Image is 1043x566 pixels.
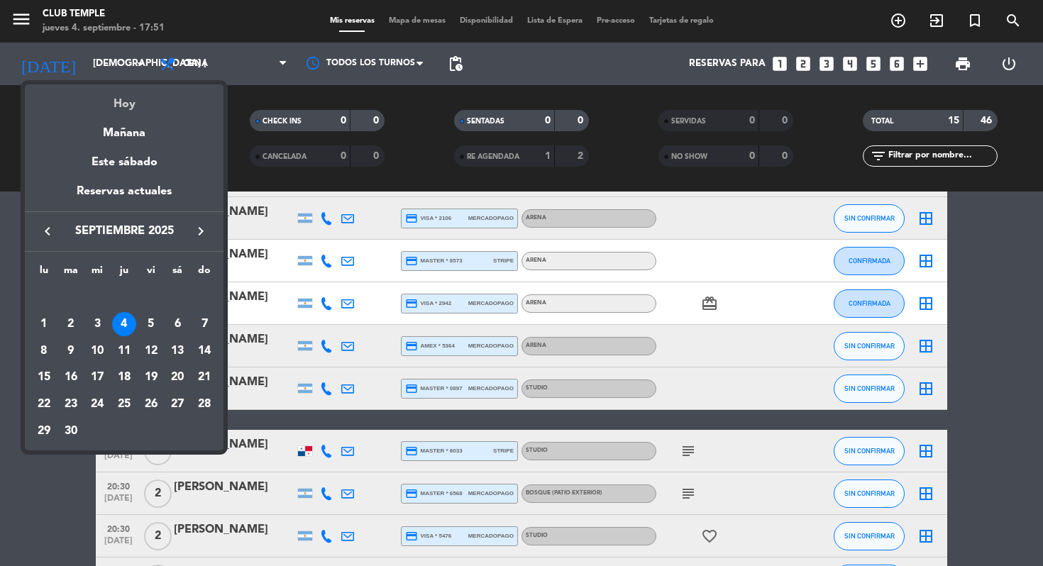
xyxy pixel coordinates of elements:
div: 4 [112,312,136,336]
div: 15 [32,365,56,389]
td: 10 de septiembre de 2025 [84,338,111,365]
td: 17 de septiembre de 2025 [84,364,111,391]
td: 24 de septiembre de 2025 [84,391,111,418]
th: jueves [111,262,138,284]
div: Mañana [25,113,223,143]
td: 2 de septiembre de 2025 [57,311,84,338]
td: 1 de septiembre de 2025 [31,311,57,338]
div: Este sábado [25,143,223,182]
td: 12 de septiembre de 2025 [138,338,165,365]
td: 20 de septiembre de 2025 [165,364,192,391]
div: 16 [59,365,83,389]
td: 8 de septiembre de 2025 [31,338,57,365]
div: 3 [85,312,109,336]
div: 24 [85,392,109,416]
div: 8 [32,339,56,363]
td: 7 de septiembre de 2025 [191,311,218,338]
div: 7 [192,312,216,336]
th: domingo [191,262,218,284]
td: 5 de septiembre de 2025 [138,311,165,338]
td: 4 de septiembre de 2025 [111,311,138,338]
div: 12 [139,339,163,363]
td: 27 de septiembre de 2025 [165,391,192,418]
td: 15 de septiembre de 2025 [31,364,57,391]
div: 19 [139,365,163,389]
i: keyboard_arrow_right [192,223,209,240]
div: 20 [165,365,189,389]
div: 10 [85,339,109,363]
td: 6 de septiembre de 2025 [165,311,192,338]
td: 18 de septiembre de 2025 [111,364,138,391]
i: keyboard_arrow_left [39,223,56,240]
span: septiembre 2025 [60,222,188,240]
div: Reservas actuales [25,182,223,211]
td: 21 de septiembre de 2025 [191,364,218,391]
th: martes [57,262,84,284]
div: 1 [32,312,56,336]
td: 3 de septiembre de 2025 [84,311,111,338]
div: 21 [192,365,216,389]
td: 25 de septiembre de 2025 [111,391,138,418]
div: 2 [59,312,83,336]
td: 30 de septiembre de 2025 [57,418,84,445]
td: 16 de septiembre de 2025 [57,364,84,391]
div: 27 [165,392,189,416]
td: 14 de septiembre de 2025 [191,338,218,365]
div: 17 [85,365,109,389]
div: 14 [192,339,216,363]
td: SEP. [31,284,218,311]
td: 22 de septiembre de 2025 [31,391,57,418]
th: miércoles [84,262,111,284]
div: 23 [59,392,83,416]
div: 30 [59,419,83,443]
div: 22 [32,392,56,416]
div: 29 [32,419,56,443]
td: 13 de septiembre de 2025 [165,338,192,365]
button: keyboard_arrow_left [35,222,60,240]
td: 23 de septiembre de 2025 [57,391,84,418]
div: 28 [192,392,216,416]
div: 6 [165,312,189,336]
th: viernes [138,262,165,284]
th: lunes [31,262,57,284]
div: 25 [112,392,136,416]
div: 13 [165,339,189,363]
td: 9 de septiembre de 2025 [57,338,84,365]
div: 26 [139,392,163,416]
td: 29 de septiembre de 2025 [31,418,57,445]
div: 18 [112,365,136,389]
th: sábado [165,262,192,284]
td: 26 de septiembre de 2025 [138,391,165,418]
div: 9 [59,339,83,363]
div: 5 [139,312,163,336]
div: Hoy [25,84,223,113]
button: keyboard_arrow_right [188,222,214,240]
td: 19 de septiembre de 2025 [138,364,165,391]
td: 11 de septiembre de 2025 [111,338,138,365]
td: 28 de septiembre de 2025 [191,391,218,418]
div: 11 [112,339,136,363]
